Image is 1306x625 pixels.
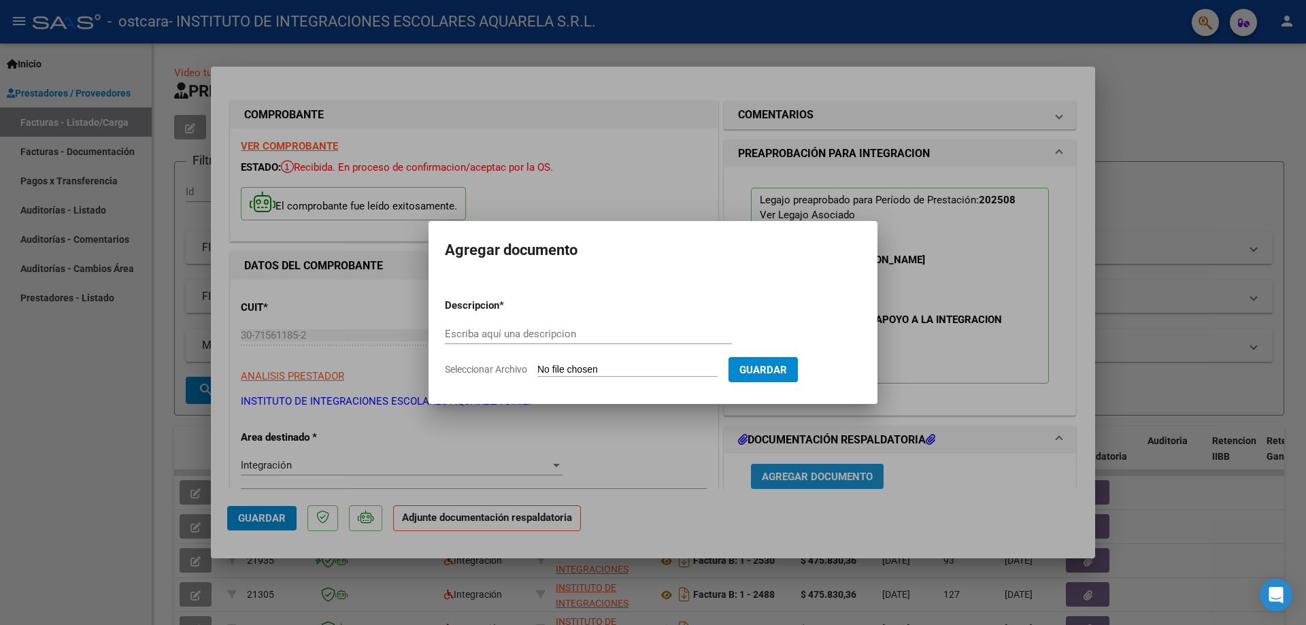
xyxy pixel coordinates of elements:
button: Guardar [729,357,798,382]
p: Descripcion [445,298,570,314]
span: Seleccionar Archivo [445,364,527,375]
h2: Agregar documento [445,237,861,263]
span: Guardar [739,364,787,376]
div: Open Intercom Messenger [1260,579,1292,611]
